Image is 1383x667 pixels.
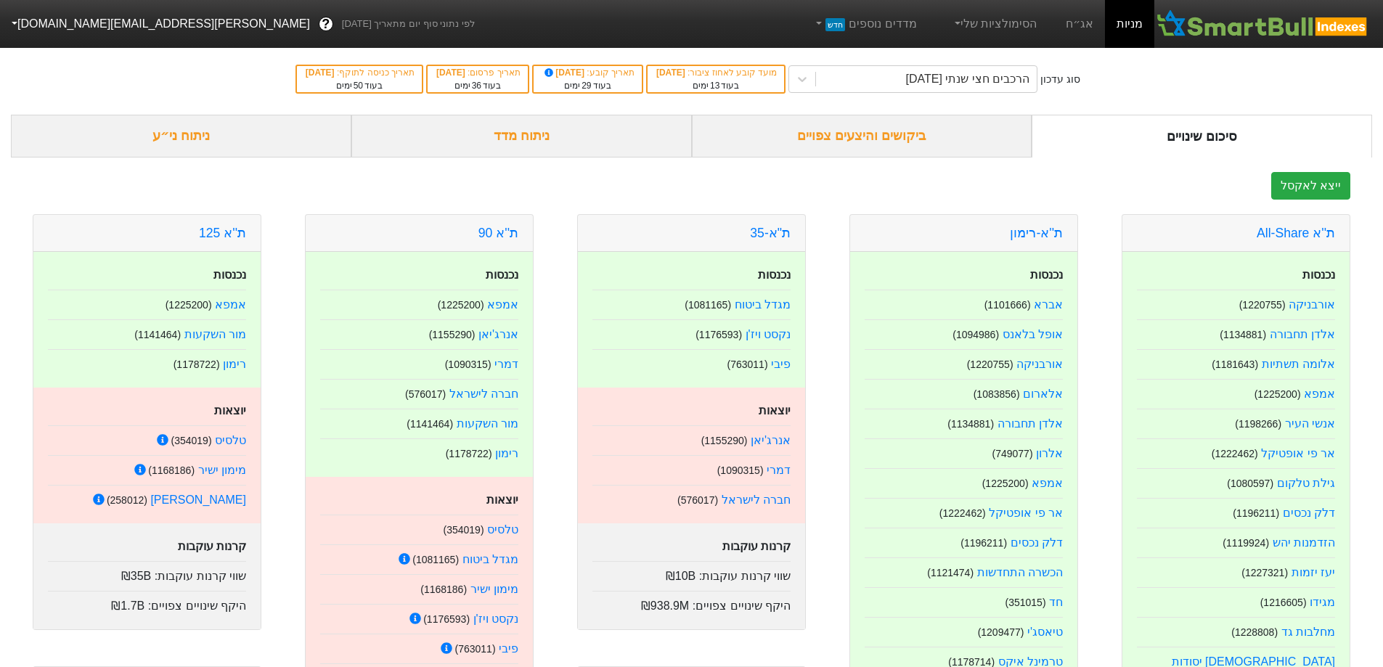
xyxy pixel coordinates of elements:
a: אמפא [1032,477,1063,489]
a: מגדל ביטוח [735,298,791,311]
small: ( 1168186 ) [420,584,467,595]
small: ( 1178722 ) [174,359,220,370]
span: 36 [472,81,481,91]
a: אר פי אופטיקל [1261,447,1335,459]
small: ( 1121474 ) [927,567,974,578]
div: שווי קרנות עוקבות : [592,561,791,585]
a: ת''א 90 [478,226,518,240]
small: ( 351015 ) [1005,597,1045,608]
small: ( 1225200 ) [438,299,484,311]
small: ( 1227321 ) [1241,567,1288,578]
span: ₪938.9M [641,600,689,612]
small: ( 1083856 ) [974,388,1020,400]
a: טלסיס [487,523,518,536]
a: טלסיס [215,434,246,446]
div: ניתוח מדד [351,115,692,157]
div: תאריך כניסה לתוקף : [304,66,415,79]
small: ( 576017 ) [677,494,718,506]
span: ₪1.7B [111,600,144,612]
div: ניתוח ני״ע [11,115,351,157]
small: ( 749077 ) [992,448,1032,459]
a: אורבניקה [1016,358,1063,370]
a: מימון ישיר [470,583,518,595]
a: מור השקעות [184,328,246,340]
a: אלדן תחבורה [998,417,1063,430]
a: דמרי [494,358,518,370]
a: הכשרה התחדשות [977,566,1063,578]
small: ( 1222462 ) [939,507,986,519]
small: ( 1081165 ) [412,554,459,565]
a: רימון [495,447,518,459]
a: פיבי [771,358,791,370]
small: ( 576017 ) [405,388,446,400]
button: ייצא לאקסל [1271,172,1350,200]
a: אמפא [1304,388,1335,400]
a: מגדל ביטוח [462,553,518,565]
a: דלק נכסים [1011,536,1063,549]
small: ( 1220755 ) [1239,299,1286,311]
a: הזדמנות יהש [1273,536,1335,549]
a: אלומה תשתיות [1262,358,1335,370]
div: בעוד ימים [304,79,415,92]
small: ( 1176593 ) [423,613,470,625]
a: אנרג'יאן [478,328,518,340]
a: מחלבות גד [1281,626,1335,638]
div: בעוד ימים [435,79,521,92]
small: ( 1141464 ) [407,418,453,430]
a: יעז יזמות [1292,566,1335,578]
a: אמפא [487,298,518,311]
small: ( 1196211 ) [1233,507,1279,519]
a: ת''א All-Share [1257,226,1335,240]
small: ( 1228808 ) [1231,626,1278,638]
a: חברה לישראל [449,388,518,400]
small: ( 1134881 ) [1220,329,1266,340]
strong: נכנסות [1302,269,1335,281]
span: [DATE] [656,67,688,78]
div: ביקושים והיצעים צפויים [692,115,1032,157]
div: בעוד ימים [655,79,777,92]
small: ( 1225200 ) [166,299,212,311]
small: ( 763011 ) [727,359,767,370]
small: ( 1141464 ) [134,329,181,340]
a: אברא [1034,298,1063,311]
strong: יוצאות [486,494,518,506]
a: אלדן תחבורה [1270,328,1335,340]
span: 13 [710,81,719,91]
small: ( 1176593 ) [695,329,742,340]
strong: קרנות עוקבות [722,540,791,552]
div: מועד קובע לאחוז ציבור : [655,66,777,79]
div: בעוד ימים [541,79,635,92]
small: ( 1119924 ) [1223,537,1269,549]
a: נקסט ויז'ן [746,328,791,340]
a: מור השקעות [457,417,518,430]
a: אלארום [1023,388,1063,400]
small: ( 1090315 ) [717,465,764,476]
small: ( 1155290 ) [429,329,476,340]
a: רימון [223,358,246,370]
span: [DATE] [542,67,587,78]
small: ( 1094986 ) [952,329,999,340]
div: תאריך פרסום : [435,66,521,79]
a: טיאסג'י [1027,626,1063,638]
small: ( 1222462 ) [1212,448,1258,459]
a: מגידו [1310,596,1335,608]
small: ( 1181643 ) [1212,359,1258,370]
a: ת"א-35 [750,226,791,240]
small: ( 1198266 ) [1235,418,1281,430]
small: ( 763011 ) [454,643,495,655]
span: חדש [825,18,845,31]
div: היקף שינויים צפויים : [48,591,246,615]
a: אלרון [1036,447,1063,459]
a: חד [1049,596,1063,608]
div: סיכום שינויים [1032,115,1372,157]
a: אנשי העיר [1285,417,1335,430]
small: ( 1196211 ) [960,537,1007,549]
a: ת''א-רימון [1010,226,1063,240]
div: היקף שינויים צפויים : [592,591,791,615]
strong: קרנות עוקבות [178,540,246,552]
strong: נכנסות [486,269,518,281]
small: ( 258012 ) [107,494,147,506]
small: ( 1168186 ) [148,465,195,476]
small: ( 354019 ) [171,435,211,446]
small: ( 1209477 ) [978,626,1024,638]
